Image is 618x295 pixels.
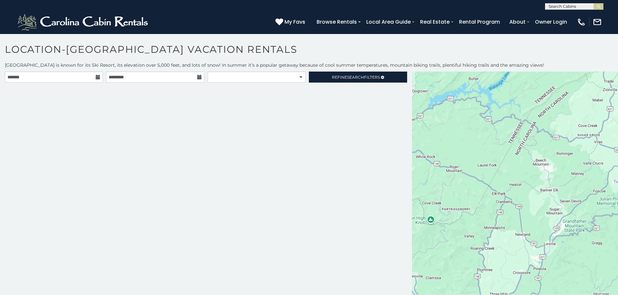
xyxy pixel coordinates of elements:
a: Rental Program [456,16,503,28]
span: My Favs [285,18,305,26]
img: mail-regular-white.png [593,17,602,27]
a: Local Area Guide [363,16,414,28]
a: Browse Rentals [313,16,360,28]
img: White-1-2.png [16,12,151,32]
span: Refine Filters [332,75,380,80]
a: Owner Login [532,16,570,28]
img: phone-regular-white.png [577,17,586,27]
a: My Favs [275,18,307,26]
a: About [506,16,529,28]
a: Real Estate [417,16,453,28]
a: RefineSearchFilters [309,72,407,83]
span: Search [347,75,364,80]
